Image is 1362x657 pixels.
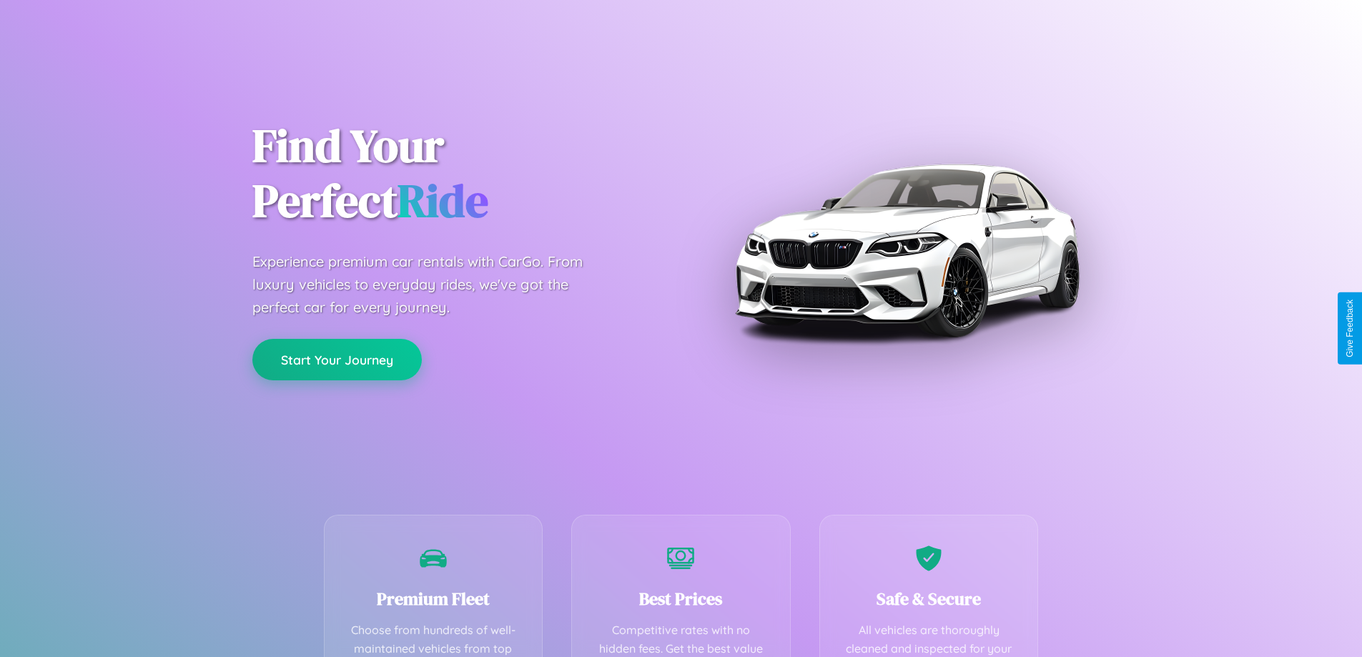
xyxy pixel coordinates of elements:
img: Premium BMW car rental vehicle [728,71,1085,429]
h1: Find Your Perfect [252,119,660,229]
span: Ride [398,169,488,232]
button: Start Your Journey [252,339,422,380]
p: Experience premium car rentals with CarGo. From luxury vehicles to everyday rides, we've got the ... [252,250,610,319]
h3: Premium Fleet [346,587,521,611]
h3: Safe & Secure [842,587,1017,611]
div: Give Feedback [1345,300,1355,357]
h3: Best Prices [593,587,769,611]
